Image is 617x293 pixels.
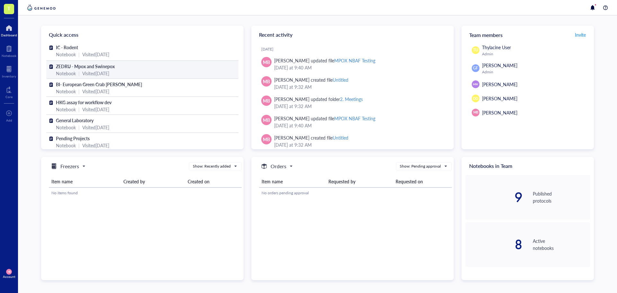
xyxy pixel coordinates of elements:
div: Show: Recently added [193,163,231,169]
img: genemod-logo [26,4,57,12]
div: Visited [DATE] [82,142,109,149]
span: MB [263,116,270,124]
div: Admin [482,69,587,75]
div: 8 [465,238,523,251]
div: Show: Pending approval [400,163,441,169]
span: GF [473,65,478,71]
div: [DATE] at 9:32 AM [274,83,443,90]
div: Untitled [333,134,348,141]
div: [DATE] at 9:40 AM [274,64,443,71]
span: MB [263,59,270,66]
span: [PERSON_NAME] [482,62,517,69]
span: MB [263,97,270,104]
div: Visited [DATE] [82,70,109,77]
div: Quick access [41,26,244,44]
span: T [7,4,11,12]
a: Notebook [2,43,16,58]
span: MB [263,78,270,85]
div: Admin [482,51,587,57]
div: [PERSON_NAME] created file [274,134,348,141]
div: | [78,70,80,77]
div: Team members [461,26,594,44]
div: Visited [DATE] [82,51,109,58]
div: Visited [DATE] [82,88,109,95]
a: Dashboard [1,23,17,37]
div: | [78,106,80,113]
a: Inventory [2,64,16,78]
span: [PERSON_NAME] [482,109,517,116]
button: Invite [575,30,586,40]
div: Notebooks in Team [461,157,594,175]
div: Untitled [333,77,348,83]
span: MB [473,110,478,115]
div: MPOX NBAF Testing [334,57,375,64]
div: [PERSON_NAME] updated file [274,57,375,64]
h5: Freezers [60,162,79,170]
div: | [78,142,80,149]
span: [PERSON_NAME] [482,81,517,87]
div: Account [3,275,15,279]
div: [DATE] [261,47,449,52]
div: Notebook [56,88,76,95]
div: Add [6,118,12,122]
div: [DATE] at 9:32 AM [274,103,443,110]
div: [PERSON_NAME] updated folder [274,96,363,103]
div: [PERSON_NAME] created file [274,76,348,83]
span: HKG assay for workflow dev [56,99,112,105]
a: MB[PERSON_NAME] updated fileMPOX NBAF Testing[DATE] at 9:40 AM [256,54,449,74]
div: Notebook [56,51,76,58]
div: 2. Meetings [340,96,363,102]
div: [DATE] at 9:40 AM [274,122,443,129]
div: Notebook [56,124,76,131]
div: 9 [465,191,523,204]
div: Core [5,95,13,99]
span: BI- European Green Crab [PERSON_NAME] [56,81,142,87]
div: MPOX NBAF Testing [334,115,375,122]
div: Visited [DATE] [82,124,109,131]
span: MB [263,136,270,143]
div: | [78,51,80,58]
th: Created by [121,176,185,188]
div: Notebook [56,70,76,77]
span: MB [7,270,10,273]
div: No orders pending approval [262,190,449,196]
div: Recent activity [251,26,454,44]
th: Item name [259,176,326,188]
a: MB[PERSON_NAME] updated fileMPOX NBAF Testing[DATE] at 9:40 AM [256,112,449,132]
div: Notebook [56,106,76,113]
th: Requested on [393,176,452,188]
th: Created on [185,176,242,188]
span: IC - Rodent [56,44,78,50]
div: | [78,124,80,131]
th: Item name [49,176,121,188]
div: Notebook [2,54,16,58]
a: MB[PERSON_NAME] updated folder2. Meetings[DATE] at 9:32 AM [256,93,449,112]
a: MB[PERSON_NAME] created fileUntitled[DATE] at 9:32 AM [256,74,449,93]
div: No items found [51,190,239,196]
div: Inventory [2,74,16,78]
div: Notebook [56,142,76,149]
span: ZEDRU - Mpox and Swinepox [56,63,115,69]
div: Visited [DATE] [82,106,109,113]
span: Pending Projects [56,135,90,142]
span: Invite [575,32,586,38]
div: Active notebooks [533,237,590,252]
a: MB[PERSON_NAME] created fileUntitled[DATE] at 9:32 AM [256,132,449,151]
span: MW [473,82,478,86]
a: Core [5,85,13,99]
span: General Laboratory [56,117,94,124]
span: Thylacine User [482,44,511,50]
span: TU [473,47,478,53]
h5: Orders [271,162,286,170]
div: [PERSON_NAME] updated file [274,115,375,122]
div: Dashboard [1,33,17,37]
span: [PERSON_NAME] [482,95,517,102]
th: Requested by [326,176,393,188]
span: DD [473,96,478,101]
div: | [78,88,80,95]
div: Published protocols [533,190,590,204]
